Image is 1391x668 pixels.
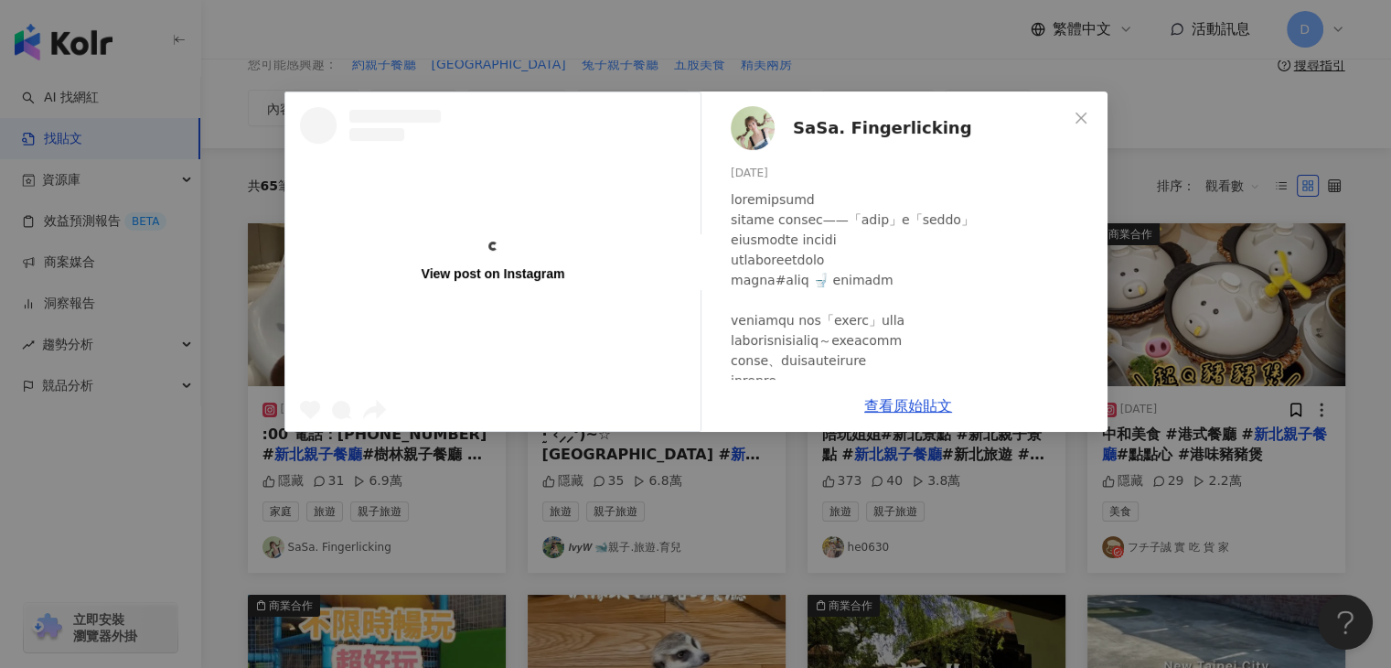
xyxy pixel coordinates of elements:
[864,397,952,415] a: 查看原始貼文
[731,165,1093,182] div: [DATE]
[285,92,701,431] a: View post on Instagram
[731,106,1067,150] a: KOL AvatarSaSa. Fingerlicking
[793,115,971,141] span: SaSa. Fingerlicking
[731,106,775,150] img: KOL Avatar
[1074,111,1088,125] span: close
[421,265,564,282] div: View post on Instagram
[1063,100,1099,136] button: Close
